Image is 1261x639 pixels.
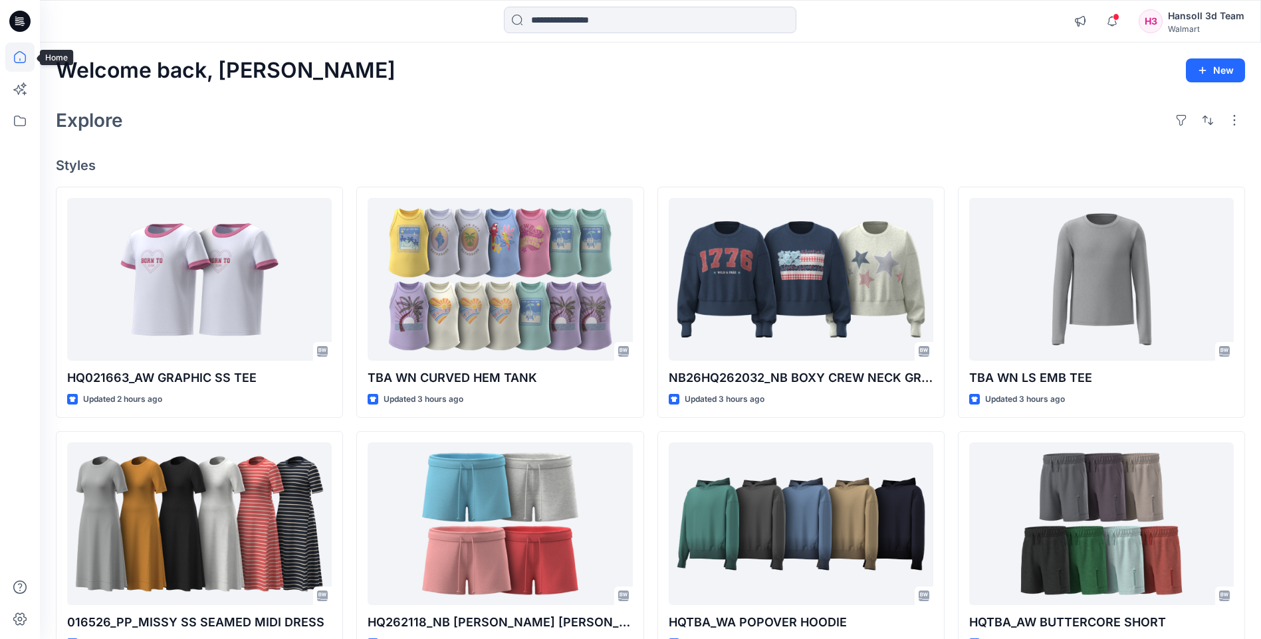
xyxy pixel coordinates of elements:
h2: Explore [56,110,123,131]
a: HQ262118_NB TERRY RIBBED WB SHORT [368,442,632,605]
p: NB26HQ262032_NB BOXY CREW NECK GRAPHIC SWEATSHIRT [669,369,933,387]
p: HQ262118_NB [PERSON_NAME] [PERSON_NAME] [368,613,632,632]
p: TBA WN CURVED HEM TANK [368,369,632,387]
a: TBA WN LS EMB TEE [969,198,1234,361]
button: New [1186,58,1245,82]
a: HQTBA_AW BUTTERCORE SHORT [969,442,1234,605]
div: Walmart [1168,24,1244,34]
p: Updated 3 hours ago [985,393,1065,407]
p: Updated 3 hours ago [384,393,463,407]
p: Updated 2 hours ago [83,393,162,407]
p: HQ021663_AW GRAPHIC SS TEE [67,369,332,387]
a: NB26HQ262032_NB BOXY CREW NECK GRAPHIC SWEATSHIRT [669,198,933,361]
a: TBA WN CURVED HEM TANK [368,198,632,361]
p: TBA WN LS EMB TEE [969,369,1234,387]
p: 016526_PP_MISSY SS SEAMED MIDI DRESS [67,613,332,632]
h2: Welcome back, [PERSON_NAME] [56,58,396,83]
a: HQTBA_WA POPOVER HOODIE [669,442,933,605]
p: Updated 3 hours ago [685,393,764,407]
a: 016526_PP_MISSY SS SEAMED MIDI DRESS [67,442,332,605]
p: HQTBA_WA POPOVER HOODIE [669,613,933,632]
p: HQTBA_AW BUTTERCORE SHORT [969,613,1234,632]
h4: Styles [56,157,1245,173]
div: H3 [1139,9,1163,33]
a: HQ021663_AW GRAPHIC SS TEE [67,198,332,361]
div: Hansoll 3d Team [1168,8,1244,24]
